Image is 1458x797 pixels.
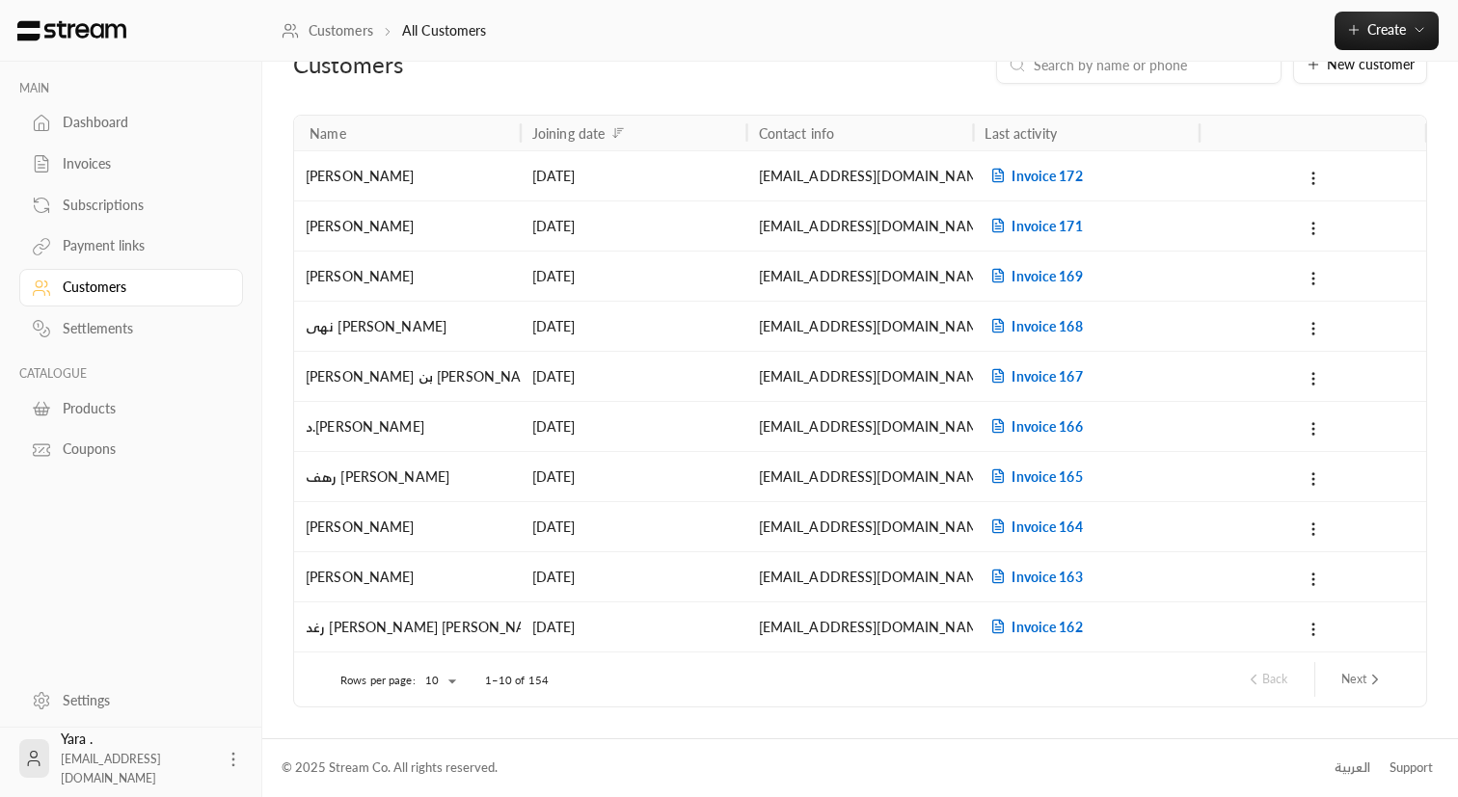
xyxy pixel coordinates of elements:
span: Invoice 172 [985,168,1082,184]
button: next page [1334,663,1391,696]
div: © 2025 Stream Co. All rights reserved. [282,758,498,778]
div: Invoices [63,154,219,173]
span: Invoice 167 [985,368,1082,385]
div: [EMAIL_ADDRESS][DOMAIN_NAME] [759,252,962,301]
div: Settings [63,691,219,710]
div: Coupons [63,439,219,459]
div: Subscriptions [63,196,219,215]
div: Name [310,125,346,142]
div: Dashboard [63,113,219,132]
div: [EMAIL_ADDRESS][DOMAIN_NAME] [759,151,962,200]
div: [EMAIL_ADDRESS][DOMAIN_NAME] [759,552,962,601]
span: Invoice 163 [985,569,1082,585]
a: Customers [282,21,373,40]
a: Support [1383,751,1439,785]
button: Create [1335,12,1439,50]
div: Customers [63,278,219,297]
p: All Customers [402,21,487,40]
button: New customer [1293,45,1427,84]
nav: breadcrumb [282,21,487,40]
div: [EMAIL_ADDRESS][DOMAIN_NAME] [759,302,962,351]
img: Logo [15,20,128,41]
div: [EMAIL_ADDRESS][DOMAIN_NAME] [759,352,962,401]
a: Coupons [19,431,243,468]
p: CATALOGUE [19,366,243,382]
div: [DATE] [532,252,736,301]
span: Invoice 165 [985,468,1082,485]
div: د.[PERSON_NAME] [306,402,509,451]
span: Invoice 169 [985,268,1082,284]
div: [PERSON_NAME] [306,552,509,601]
span: Invoice 162 [985,619,1082,635]
div: [EMAIL_ADDRESS][DOMAIN_NAME] [759,452,962,501]
div: Settlements [63,319,219,338]
div: نهى [PERSON_NAME] [306,302,509,351]
span: Invoice 171 [985,218,1082,234]
div: [DATE] [532,552,736,601]
a: Dashboard [19,104,243,142]
div: [EMAIL_ADDRESS][DOMAIN_NAME] [759,402,962,451]
div: Customers [293,49,659,80]
div: Payment links [63,236,219,255]
a: Invoices [19,146,243,183]
div: [DATE] [532,402,736,451]
div: العربية [1335,758,1370,778]
div: Joining date [532,125,605,142]
a: Settings [19,681,243,719]
button: Sort [607,121,630,145]
p: 1–10 of 154 [485,673,549,688]
div: [PERSON_NAME] [306,252,509,301]
div: [EMAIL_ADDRESS][DOMAIN_NAME] [759,502,962,551]
div: [PERSON_NAME] [306,201,509,251]
div: [DATE] [532,452,736,501]
p: Rows per page: [340,673,416,688]
span: Create [1367,21,1406,38]
div: [PERSON_NAME] [306,502,509,551]
input: Search by name or phone [1034,54,1269,75]
span: Invoice 164 [985,518,1082,535]
div: [DATE] [532,151,736,200]
div: [EMAIL_ADDRESS][DOMAIN_NAME] [759,602,962,651]
a: Subscriptions [19,186,243,224]
div: 10 [416,669,462,693]
span: Invoice 166 [985,418,1082,435]
a: Payment links [19,227,243,265]
div: Last activity [985,125,1057,142]
div: [DATE] [532,502,736,551]
div: Yara . [61,730,212,787]
div: رغد [PERSON_NAME] [PERSON_NAME] [306,602,509,651]
div: Products [63,399,219,418]
div: [EMAIL_ADDRESS][DOMAIN_NAME] [759,201,962,251]
span: [EMAIL_ADDRESS][DOMAIN_NAME] [61,752,161,785]
a: Settlements [19,310,243,348]
a: Customers [19,269,243,306]
div: [DATE] [532,602,736,651]
div: Contact info [759,125,834,142]
a: Products [19,389,243,427]
div: [PERSON_NAME] بن [PERSON_NAME] [306,352,509,401]
span: Invoice 168 [985,318,1082,334]
div: [DATE] [532,302,736,351]
div: [DATE] [532,201,736,251]
div: [PERSON_NAME] [306,151,509,200]
span: New customer [1327,58,1415,71]
div: [DATE] [532,352,736,401]
div: رهف [PERSON_NAME] [306,452,509,501]
p: MAIN [19,81,243,96]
